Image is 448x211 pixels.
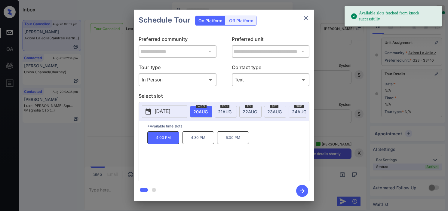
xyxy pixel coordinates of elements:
p: Tour type [139,64,216,73]
span: sat [270,104,278,108]
span: fri [245,104,253,108]
button: [DATE] [142,105,187,118]
span: 22 AUG [243,109,257,114]
p: 4:30 PM [182,131,214,144]
p: Select slot [139,92,309,102]
div: Off Platform [226,16,256,25]
div: date-select [215,106,237,118]
div: In Person [140,75,215,85]
h2: Schedule Tour [134,10,195,31]
div: date-select [289,106,311,118]
span: thu [220,104,229,108]
p: 4:00 PM [147,131,179,144]
span: 24 AUG [292,109,306,114]
span: 21 AUG [218,109,232,114]
div: Text [233,75,308,85]
div: date-select [239,106,262,118]
p: Preferred community [139,35,216,45]
p: *Available time slots [147,121,309,131]
span: wed [196,104,207,108]
span: sun [294,104,304,108]
p: Preferred unit [232,35,310,45]
button: close [300,12,312,24]
span: 20 AUG [193,109,208,114]
span: 23 AUG [267,109,282,114]
button: btn-next [293,183,312,199]
div: On Platform [195,16,225,25]
p: Contact type [232,64,310,73]
div: date-select [264,106,286,118]
p: 5:00 PM [217,131,249,144]
div: Available slots fetched from knock successfully [351,8,437,25]
p: [DATE] [155,108,170,115]
div: date-select [190,106,212,118]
